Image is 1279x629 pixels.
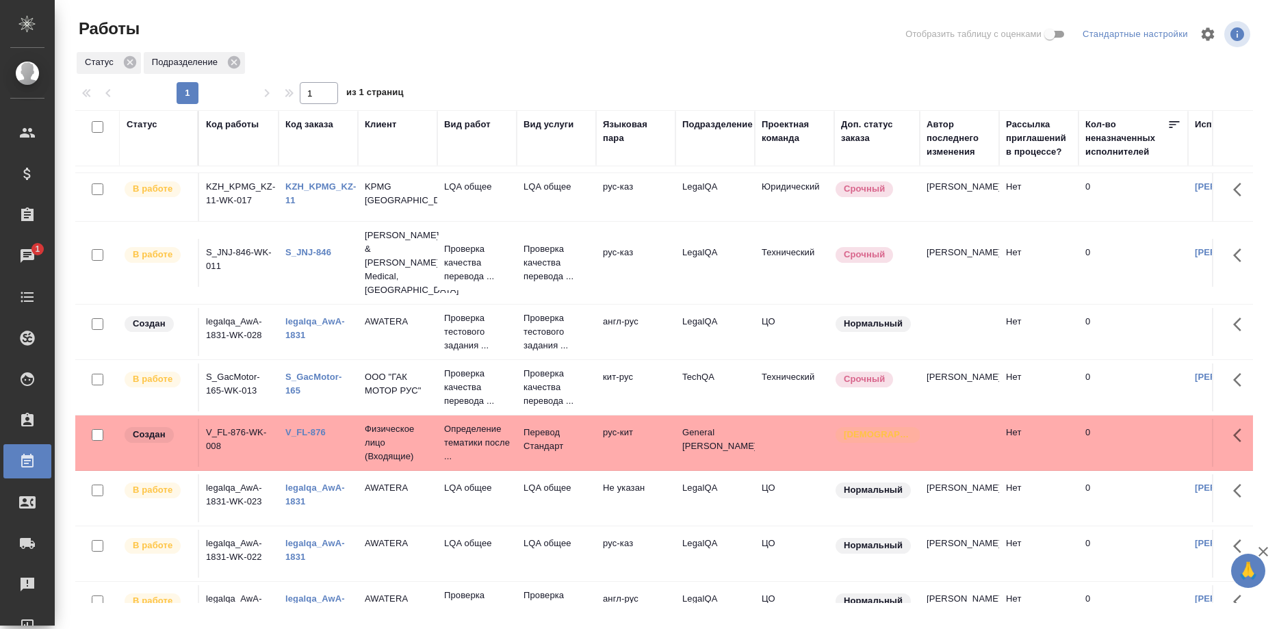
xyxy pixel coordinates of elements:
[920,530,999,578] td: [PERSON_NAME]
[1195,593,1271,604] a: [PERSON_NAME]
[444,180,510,194] p: LQA общее
[1237,556,1260,585] span: 🙏
[1085,118,1167,159] div: Кол-во неназначенных исполнителей
[133,539,172,552] p: В работе
[285,483,345,506] a: legalqa_AwA-1831
[444,367,510,408] p: Проверка качества перевода ...
[1006,118,1072,159] div: Рассылка приглашений в процессе?
[133,372,172,386] p: В работе
[920,239,999,287] td: [PERSON_NAME]
[152,55,222,69] p: Подразделение
[1195,247,1271,257] a: [PERSON_NAME]
[123,481,191,500] div: Исполнитель выполняет работу
[444,118,491,131] div: Вид работ
[285,427,326,437] a: V_FL-876
[365,422,430,463] p: Физическое лицо (Входящие)
[844,182,885,196] p: Срочный
[285,372,341,396] a: S_GacMotor-165
[444,537,510,550] p: LQA общее
[85,55,118,69] p: Статус
[206,118,259,131] div: Код работы
[999,239,1078,287] td: Нет
[524,367,589,408] p: Проверка качества перевода ...
[905,27,1042,41] span: Отобразить таблицу с оценками
[1078,363,1188,411] td: 0
[123,180,191,198] div: Исполнитель выполняет работу
[365,537,430,550] p: AWATERA
[133,428,166,441] p: Создан
[199,530,279,578] td: legalqa_AwA-1831-WK-022
[755,530,834,578] td: ЦО
[285,593,345,617] a: legalqa_AwA-1831
[285,118,333,131] div: Код заказа
[755,239,834,287] td: Технический
[444,481,510,495] p: LQA общее
[675,474,755,522] td: LegalQA
[675,419,755,467] td: General [PERSON_NAME]
[75,18,140,40] span: Работы
[133,483,172,497] p: В работе
[365,315,430,329] p: AWATERA
[123,592,191,611] div: Исполнитель выполняет работу
[444,311,510,352] p: Проверка тестового задания ...
[755,173,834,221] td: Юридический
[1224,21,1253,47] span: Посмотреть информацию
[1195,372,1271,382] a: [PERSON_NAME]
[1225,308,1258,341] button: Здесь прячутся важные кнопки
[999,474,1078,522] td: Нет
[133,248,172,261] p: В работе
[285,181,357,205] a: KZH_KPMG_KZ-11
[999,530,1078,578] td: Нет
[1231,554,1265,588] button: 🙏
[920,363,999,411] td: [PERSON_NAME]
[524,481,589,495] p: LQA общее
[999,308,1078,356] td: Нет
[199,173,279,221] td: KZH_KPMG_KZ-11-WK-017
[444,242,510,283] p: Проверка качества перевода ...
[682,118,753,131] div: Подразделение
[1191,18,1224,51] span: Настроить таблицу
[524,180,589,194] p: LQA общее
[524,311,589,352] p: Проверка тестового задания ...
[365,481,430,495] p: AWATERA
[844,428,912,441] p: [DEMOGRAPHIC_DATA]
[844,594,903,608] p: Нормальный
[123,315,191,333] div: Заказ еще не согласован с клиентом, искать исполнителей рано
[1195,118,1255,131] div: Исполнитель
[844,539,903,552] p: Нормальный
[762,118,827,145] div: Проектная команда
[444,422,510,463] p: Определение тематики после ...
[524,426,589,453] p: Перевод Стандарт
[3,239,51,273] a: 1
[675,239,755,287] td: LegalQA
[675,308,755,356] td: LegalQA
[144,52,245,74] div: Подразделение
[1225,239,1258,272] button: Здесь прячутся важные кнопки
[596,308,675,356] td: англ-рус
[844,248,885,261] p: Срочный
[524,118,574,131] div: Вид услуги
[123,426,191,444] div: Заказ еще не согласован с клиентом, искать исполнителей рано
[365,229,430,297] p: [PERSON_NAME] & [PERSON_NAME] Medical, [GEOGRAPHIC_DATA]
[755,363,834,411] td: Технический
[755,308,834,356] td: ЦО
[675,363,755,411] td: TechQA
[133,594,172,608] p: В работе
[365,592,430,606] p: AWATERA
[920,474,999,522] td: [PERSON_NAME]
[123,537,191,555] div: Исполнитель выполняет работу
[199,308,279,356] td: legalqa_AwA-1831-WK-028
[844,372,885,386] p: Срочный
[27,242,48,256] span: 1
[199,239,279,287] td: S_JNJ-846-WK-011
[999,419,1078,467] td: Нет
[285,316,345,340] a: legalqa_AwA-1831
[127,118,157,131] div: Статус
[603,118,669,145] div: Языковая пара
[133,182,172,196] p: В работе
[365,370,430,398] p: ООО "ГАК МОТОР РУС"
[596,530,675,578] td: рус-каз
[596,363,675,411] td: кит-рус
[199,419,279,467] td: V_FL-876-WK-008
[1225,474,1258,507] button: Здесь прячутся важные кнопки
